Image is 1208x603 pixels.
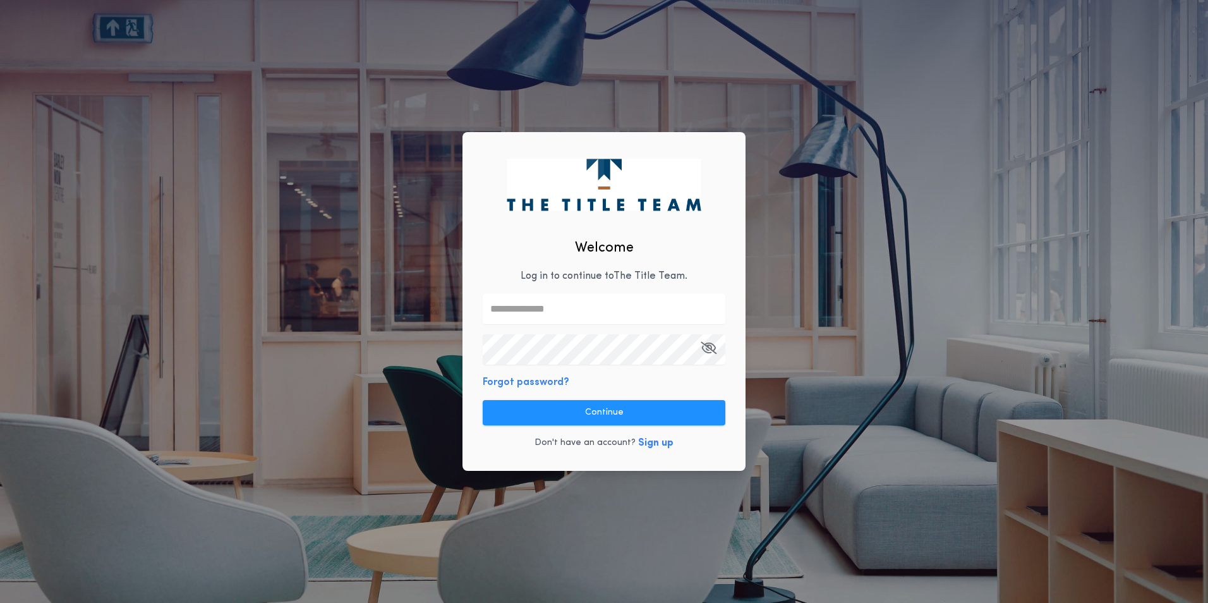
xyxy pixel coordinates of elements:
[521,269,687,284] p: Log in to continue to The Title Team .
[483,400,725,425] button: Continue
[507,159,701,210] img: logo
[575,238,634,259] h2: Welcome
[638,435,673,451] button: Sign up
[535,437,636,449] p: Don't have an account?
[483,375,569,390] button: Forgot password?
